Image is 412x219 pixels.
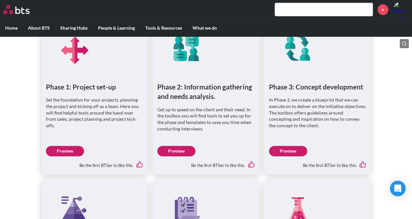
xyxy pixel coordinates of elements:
p: Set the foundation for your projects, planning the project and kicking off as a team. Here you wi... [46,97,143,129]
h1: Phase 3: Concept development [269,82,366,91]
label: Tools & Resources [140,20,187,36]
div: Open Intercom Messenger [390,181,405,196]
h1: Phase 1: Project set-up [46,82,143,91]
div: Be the first BTSer to like this. [46,156,143,170]
a: Go home [3,5,42,14]
p: Get up to speed on the client and their need. In the toolbox you will find tools to set you up fo... [157,106,255,132]
h1: Phase 2: Information gathering and needs analysis. [157,82,255,101]
label: About BTS [23,20,55,36]
a: Profile [393,2,409,17]
p: In Phase 3, we create a blueprint that we can execute on to deliver on the initiative objectives.... [269,97,366,129]
img: Kara Kuzneski [393,2,409,17]
a: Preview [157,146,195,156]
a: Preview [269,146,307,156]
img: BTS Logo [3,5,30,14]
label: Sharing Hubs [55,20,93,36]
div: Be the first BTSer to like this. [269,156,366,170]
a: + [377,4,388,15]
label: People & Learning [93,20,140,36]
a: Preview [46,146,84,156]
div: Be the first BTSer to like this. [157,156,255,170]
label: What we do [187,20,222,36]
